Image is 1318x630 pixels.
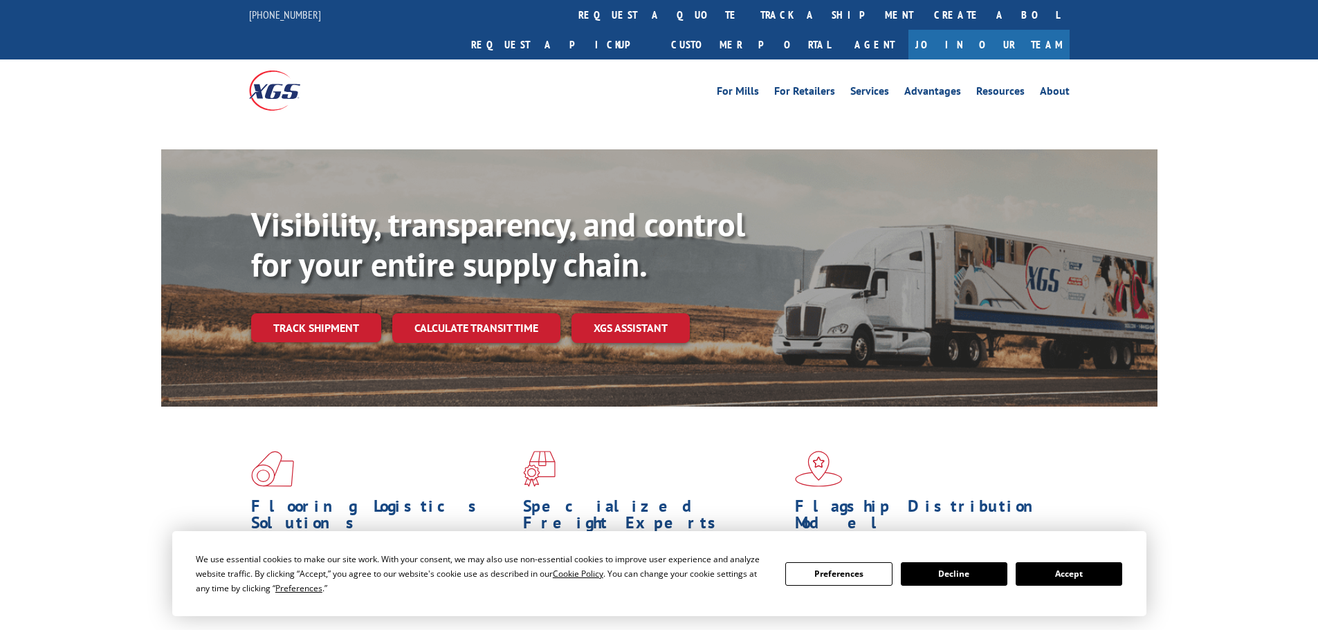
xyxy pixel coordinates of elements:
[392,313,560,343] a: Calculate transit time
[795,451,843,487] img: xgs-icon-flagship-distribution-model-red
[1016,562,1122,586] button: Accept
[785,562,892,586] button: Preferences
[901,562,1007,586] button: Decline
[251,203,745,286] b: Visibility, transparency, and control for your entire supply chain.
[249,8,321,21] a: [PHONE_NUMBER]
[523,451,556,487] img: xgs-icon-focused-on-flooring-red
[251,498,513,538] h1: Flooring Logistics Solutions
[461,30,661,59] a: Request a pickup
[251,451,294,487] img: xgs-icon-total-supply-chain-intelligence-red
[795,498,1056,538] h1: Flagship Distribution Model
[1040,86,1070,101] a: About
[717,86,759,101] a: For Mills
[523,498,785,538] h1: Specialized Freight Experts
[850,86,889,101] a: Services
[908,30,1070,59] a: Join Our Team
[571,313,690,343] a: XGS ASSISTANT
[774,86,835,101] a: For Retailers
[841,30,908,59] a: Agent
[661,30,841,59] a: Customer Portal
[251,313,381,342] a: Track shipment
[553,568,603,580] span: Cookie Policy
[904,86,961,101] a: Advantages
[196,552,769,595] div: We use essential cookies to make our site work. With your consent, we may also use non-essential ...
[172,531,1146,616] div: Cookie Consent Prompt
[976,86,1025,101] a: Resources
[275,582,322,594] span: Preferences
